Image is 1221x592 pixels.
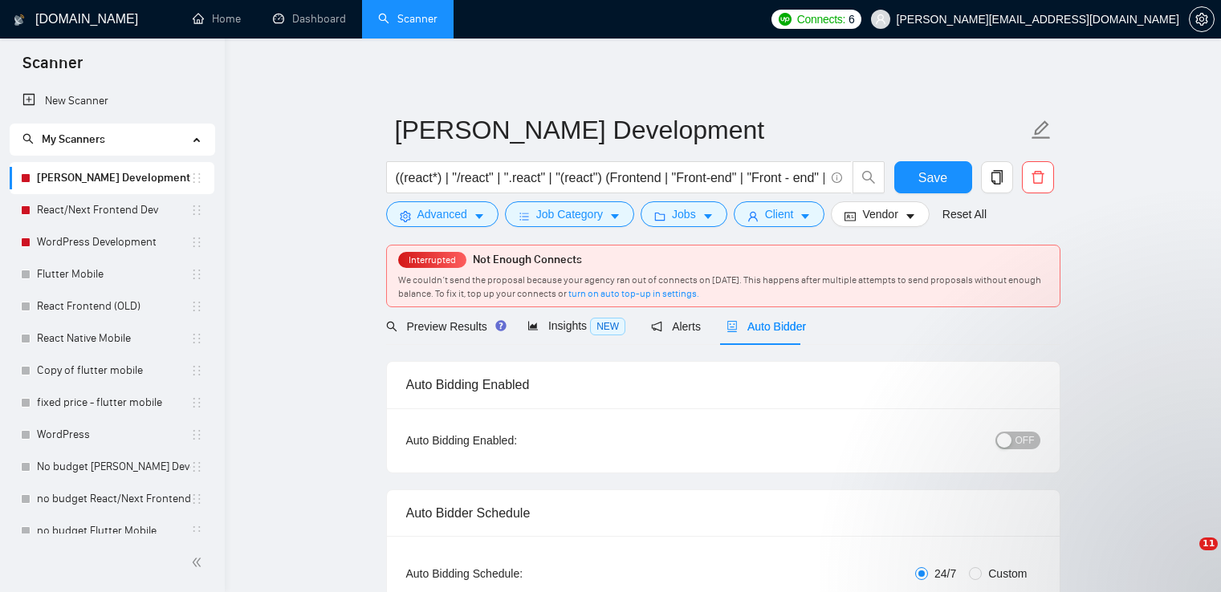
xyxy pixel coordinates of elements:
li: React Native Mobile [10,322,214,355]
span: OFF [1015,432,1035,449]
span: holder [190,204,203,217]
span: holder [190,396,203,409]
a: New Scanner [22,85,201,117]
a: Flutter Mobile [37,258,190,290]
span: holder [190,460,203,473]
a: no budget React/Next Frontend Dev [37,483,190,515]
span: Not Enough Connects [473,253,582,266]
a: WordPress Development [37,226,190,258]
a: fixed price - flutter mobile [37,387,190,419]
span: holder [190,236,203,249]
span: caret-down [800,210,811,222]
iframe: Intercom live chat [1166,537,1205,576]
span: Client [765,205,794,223]
span: Vendor [862,205,897,223]
span: info-circle [832,172,842,183]
li: React/Next Frontend Dev [10,194,214,226]
span: Jobs [672,205,696,223]
span: idcard [845,210,856,222]
div: Auto Bidding Schedule: [406,565,617,582]
a: No budget [PERSON_NAME] Development [37,451,190,483]
input: Scanner name... [395,110,1028,150]
li: WordPress Development [10,226,214,258]
div: Tooltip anchor [494,318,508,333]
button: idcardVendorcaret-down [831,201,929,227]
span: search [386,321,397,332]
span: caret-down [609,210,621,222]
span: 6 [849,10,855,28]
span: Scanner [10,51,96,85]
span: search [853,170,884,184]
li: Copy of flutter mobile [10,355,214,387]
span: Custom [982,565,1033,582]
a: searchScanner [378,12,438,26]
a: Copy of flutter mobile [37,355,190,387]
span: Connects: [797,10,845,28]
span: Auto Bidder [726,320,806,333]
span: NEW [590,318,625,335]
div: Auto Bidding Enabled [406,362,1040,408]
a: turn on auto top-up in settings. [568,288,699,299]
button: Save [894,161,972,193]
span: Preview Results [386,320,502,333]
span: bars [519,210,530,222]
a: React/Next Frontend Dev [37,194,190,226]
a: React Native Mobile [37,322,190,355]
span: holder [190,332,203,345]
span: search [22,133,34,144]
span: 11 [1199,537,1218,550]
li: New Scanner [10,85,214,117]
button: search [853,161,885,193]
span: holder [190,525,203,537]
span: holder [190,428,203,441]
button: setting [1189,6,1215,32]
span: user [747,210,759,222]
button: folderJobscaret-down [641,201,727,227]
a: [PERSON_NAME] Development [37,162,190,194]
span: My Scanners [22,132,105,146]
button: userClientcaret-down [734,201,825,227]
span: user [875,14,886,25]
span: setting [1190,13,1214,26]
span: delete [1023,170,1053,184]
li: React Frontend (OLD) [10,290,214,322]
span: My Scanners [42,132,105,146]
li: No budget MERN Stack Development [10,451,214,483]
a: no budget Flutter Mobile [37,515,190,547]
a: setting [1189,13,1215,26]
button: barsJob Categorycaret-down [505,201,634,227]
span: Job Category [536,205,603,223]
span: holder [190,493,203,505]
span: edit [1031,120,1052,140]
a: Reset All [942,205,987,223]
span: We couldn’t send the proposal because your agency ran out of connects on [DATE]. This happens aft... [398,274,1041,299]
span: holder [190,300,203,313]
button: copy [981,161,1013,193]
button: settingAdvancedcaret-down [386,201,499,227]
span: folder [654,210,665,222]
img: logo [14,7,25,33]
span: caret-down [474,210,485,222]
li: fixed price - flutter mobile [10,387,214,419]
div: Auto Bidding Enabled: [406,432,617,449]
span: caret-down [905,210,916,222]
li: no budget Flutter Mobile [10,515,214,547]
span: holder [190,172,203,184]
span: Save [918,168,947,188]
img: upwork-logo.png [779,13,792,26]
span: Advanced [417,205,467,223]
span: notification [651,321,662,332]
span: copy [982,170,1012,184]
span: Insights [527,319,625,332]
span: holder [190,364,203,377]
li: no budget React/Next Frontend Dev [10,483,214,515]
span: Alerts [651,320,701,333]
span: area-chart [527,320,539,331]
div: Auto Bidder Schedule [406,490,1040,536]
a: homeHome [193,12,241,26]
span: 24/7 [928,565,963,582]
span: Interrupted [404,254,461,266]
li: MERN Stack Development [10,162,214,194]
span: setting [400,210,411,222]
input: Search Freelance Jobs... [396,168,824,188]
